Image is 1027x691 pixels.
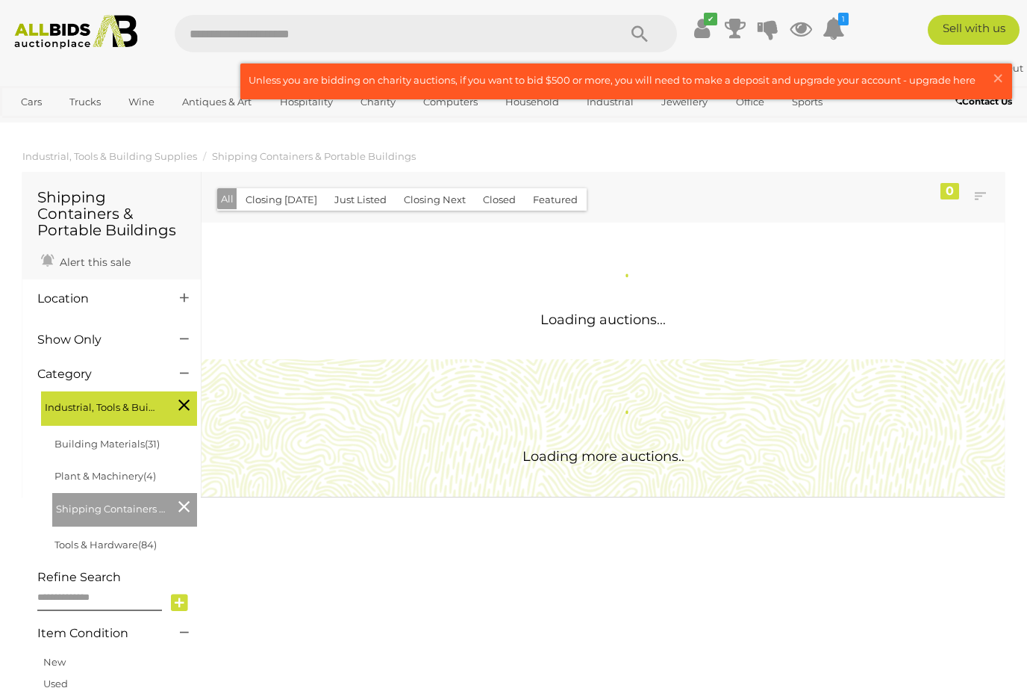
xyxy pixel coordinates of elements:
[524,188,587,211] button: Featured
[691,15,714,42] a: ✔
[955,96,1012,107] b: Contact Us
[704,13,717,25] i: ✔
[237,188,326,211] button: Closing [DATE]
[602,15,677,52] button: Search
[577,90,643,114] a: Industrial
[822,15,845,42] a: 1
[56,497,168,518] span: Shipping Containers & Portable Buildings
[37,571,197,584] h4: Refine Search
[119,90,164,114] a: Wine
[413,90,487,114] a: Computers
[54,539,157,551] a: Tools & Hardware(84)
[540,312,666,328] span: Loading auctions...
[37,189,186,238] h1: Shipping Containers & Portable Buildings
[931,62,975,74] a: ECO99
[838,13,849,25] i: 1
[217,188,237,210] button: All
[22,150,197,162] a: Industrial, Tools & Building Supplies
[37,292,157,306] h4: Location
[474,188,525,211] button: Closed
[37,333,157,347] h4: Show Only
[60,90,110,114] a: Trucks
[45,395,157,416] span: Industrial, Tools & Building Supplies
[43,678,68,690] a: Used
[652,90,717,114] a: Jewellery
[37,368,157,381] h4: Category
[928,15,1020,45] a: Sell with us
[351,90,405,114] a: Charity
[43,656,66,668] a: New
[138,539,157,551] span: (84)
[782,90,832,114] a: Sports
[11,90,51,114] a: Cars
[7,15,145,49] img: Allbids.com.au
[56,255,131,269] span: Alert this sale
[395,188,475,211] button: Closing Next
[975,62,978,74] span: |
[325,188,396,211] button: Just Listed
[54,438,160,450] a: Building Materials(31)
[11,114,137,139] a: [GEOGRAPHIC_DATA]
[270,90,343,114] a: Hospitality
[172,90,261,114] a: Antiques & Art
[522,448,684,465] span: Loading more auctions..
[991,63,1005,93] span: ×
[37,250,134,272] a: Alert this sale
[931,62,973,74] strong: ECO99
[955,93,1016,110] a: Contact Us
[143,470,156,482] span: (4)
[980,62,1023,74] a: Sign Out
[940,183,959,199] div: 0
[212,150,416,162] a: Shipping Containers & Portable Buildings
[145,438,160,450] span: (31)
[37,627,157,640] h4: Item Condition
[726,90,774,114] a: Office
[54,470,156,482] a: Plant & Machinery(4)
[496,90,569,114] a: Household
